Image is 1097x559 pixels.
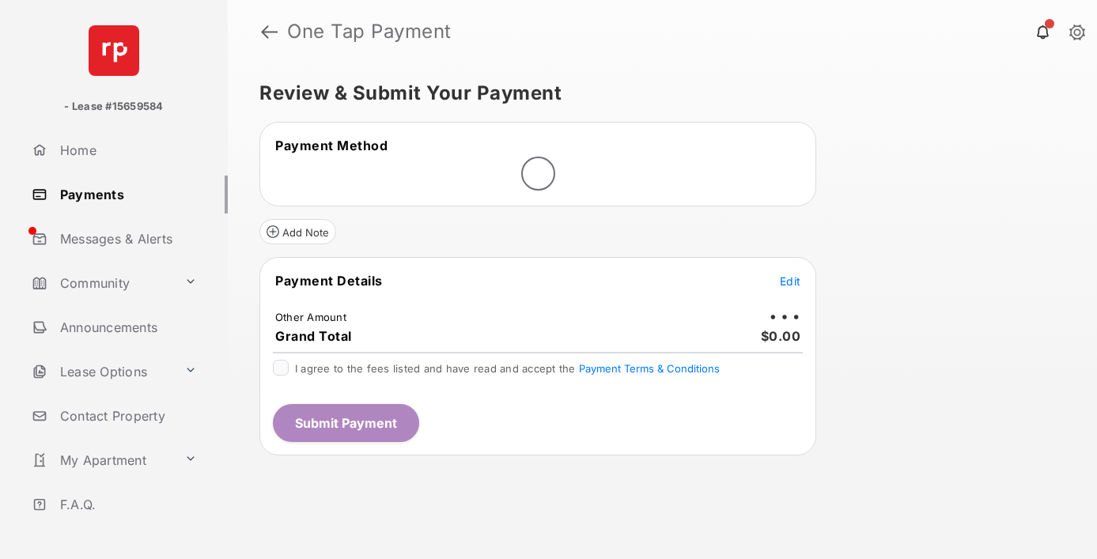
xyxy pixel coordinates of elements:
a: Contact Property [25,397,228,435]
a: Announcements [25,308,228,346]
img: svg+xml;base64,PHN2ZyB4bWxucz0iaHR0cDovL3d3dy53My5vcmcvMjAwMC9zdmciIHdpZHRoPSI2NCIgaGVpZ2h0PSI2NC... [89,25,139,76]
span: Grand Total [275,328,352,344]
span: $0.00 [761,328,801,344]
span: I agree to the fees listed and have read and accept the [295,362,720,375]
h5: Review & Submit Your Payment [259,84,1053,103]
a: My Apartment [25,441,178,479]
strong: One Tap Payment [287,22,452,41]
a: Home [25,131,228,169]
a: Payments [25,176,228,213]
p: - Lease #15659584 [64,99,163,115]
span: Payment Method [275,138,388,153]
a: Messages & Alerts [25,220,228,258]
button: Submit Payment [273,404,419,442]
button: Edit [780,273,800,289]
button: Add Note [259,219,336,244]
button: I agree to the fees listed and have read and accept the [579,362,720,375]
td: Other Amount [274,310,347,324]
a: F.A.Q. [25,485,228,523]
span: Edit [780,274,800,288]
a: Lease Options [25,353,178,391]
span: Payment Details [275,273,383,289]
a: Community [25,264,178,302]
